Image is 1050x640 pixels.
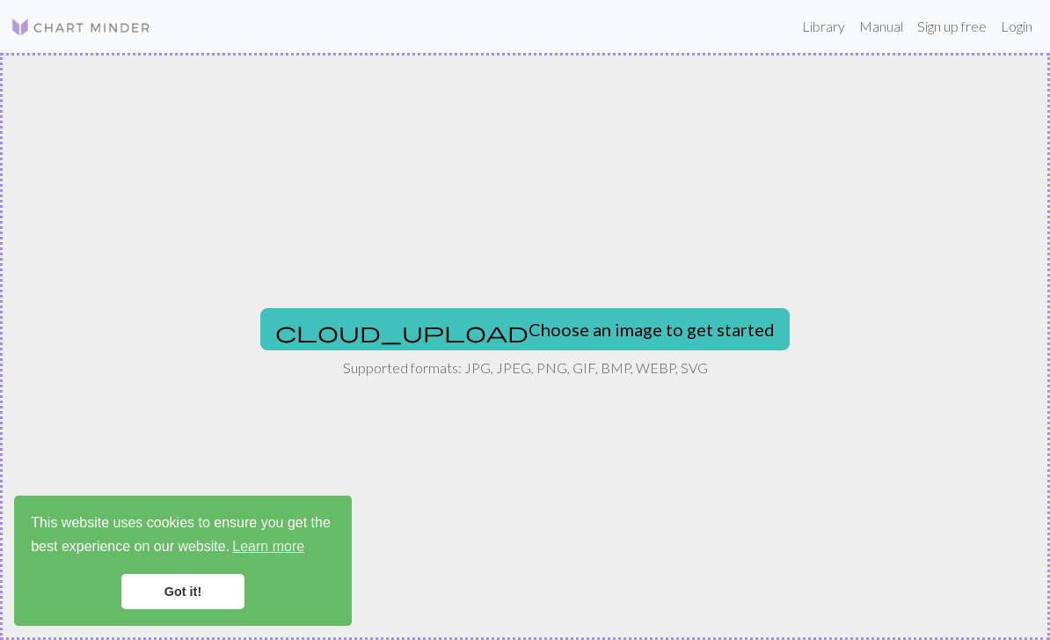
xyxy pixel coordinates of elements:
[14,496,352,626] div: cookieconsent
[121,574,244,609] a: dismiss cookie message
[11,17,151,38] img: Logo
[31,512,335,560] span: This website uses cookies to ensure you get the best experience on our website.
[795,9,852,44] a: Library
[910,9,994,44] a: Sign up free
[230,533,307,560] a: learn more about cookies
[343,357,708,379] p: Supported formats: JPG, JPEG, PNG, GIF, BMP, WEBP, SVG
[260,308,790,350] button: Choose an image to get started
[852,9,910,44] a: Manual
[275,320,529,344] span: cloud_upload
[994,9,1039,44] a: Login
